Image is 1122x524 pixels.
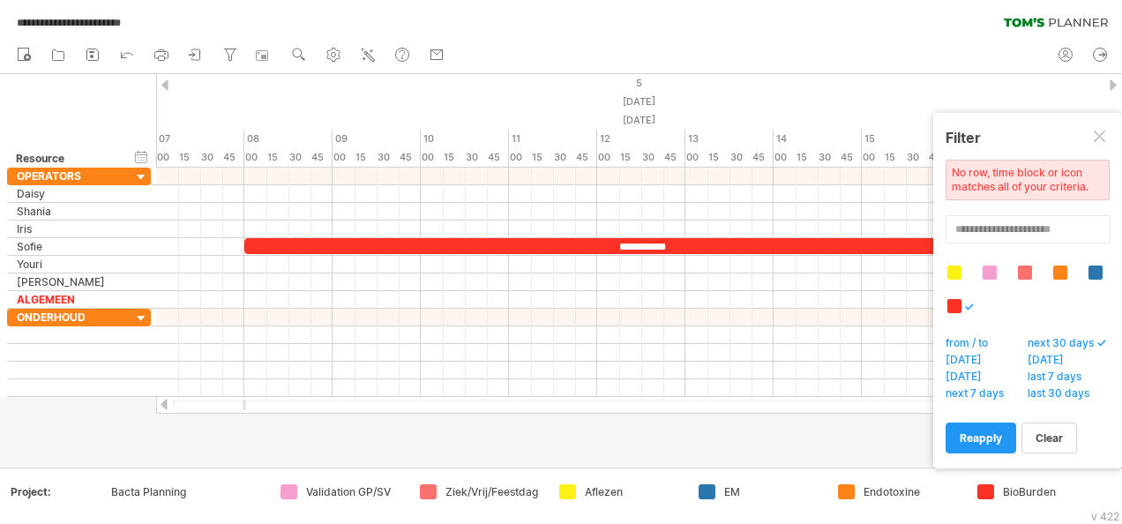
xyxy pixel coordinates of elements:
[445,484,542,499] div: Ziek/Vrij/Feestdag
[928,148,950,167] div: 45
[943,370,994,387] span: [DATE]
[377,148,399,167] div: 30
[443,148,465,167] div: 15
[862,130,950,148] div: 15
[17,256,123,273] div: Youri
[200,148,222,167] div: 30
[774,130,862,148] div: 14
[946,423,1016,453] a: reapply
[288,148,310,167] div: 30
[1021,423,1077,453] a: clear
[310,148,333,167] div: 45
[943,336,1000,354] span: from / to
[597,148,619,167] div: 00
[1036,431,1063,445] span: clear
[597,130,685,148] div: 12
[266,148,288,167] div: 15
[16,150,122,168] div: Resource
[333,130,421,148] div: 09
[864,484,960,499] div: Endotoxine
[1025,336,1106,354] span: next 30 days
[818,148,840,167] div: 30
[17,238,123,255] div: Sofie
[178,148,200,167] div: 15
[156,130,244,148] div: 07
[729,148,752,167] div: 30
[943,353,994,371] span: [DATE]
[399,148,421,167] div: 45
[17,221,123,237] div: Iris
[707,148,729,167] div: 15
[355,148,377,167] div: 15
[1091,510,1119,523] div: v 422
[17,273,123,290] div: [PERSON_NAME]
[862,148,884,167] div: 00
[960,431,1002,445] span: reapply
[724,484,820,499] div: EM
[509,148,531,167] div: 00
[509,130,597,148] div: 11
[244,130,333,148] div: 08
[774,148,796,167] div: 00
[575,148,597,167] div: 45
[943,386,1016,404] span: next 7 days
[906,148,928,167] div: 30
[752,148,774,167] div: 45
[421,148,443,167] div: 00
[222,148,244,167] div: 45
[884,148,906,167] div: 15
[17,168,123,184] div: OPERATORS
[306,484,402,499] div: Validation GP/SV
[685,148,707,167] div: 00
[17,203,123,220] div: Shania
[1025,353,1076,371] span: [DATE]
[487,148,509,167] div: 45
[1025,386,1102,404] span: last 30 days
[946,129,1110,146] div: Filter
[685,130,774,148] div: 13
[11,484,108,499] div: Project:
[333,148,355,167] div: 00
[17,309,123,326] div: ONDERHOUD
[946,160,1110,200] div: No row, time block or icon matches all of your criteria.
[421,130,509,148] div: 10
[840,148,862,167] div: 45
[111,484,259,499] div: Bacta Planning
[531,148,553,167] div: 15
[17,185,123,202] div: Daisy
[17,291,123,308] div: ALGEMEEN
[553,148,575,167] div: 30
[156,148,178,167] div: 00
[1003,484,1099,499] div: BioBurden
[663,148,685,167] div: 45
[244,148,266,167] div: 00
[1025,370,1094,387] span: last 7 days
[796,148,818,167] div: 15
[641,148,663,167] div: 30
[585,484,681,499] div: Aflezen
[465,148,487,167] div: 30
[619,148,641,167] div: 15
